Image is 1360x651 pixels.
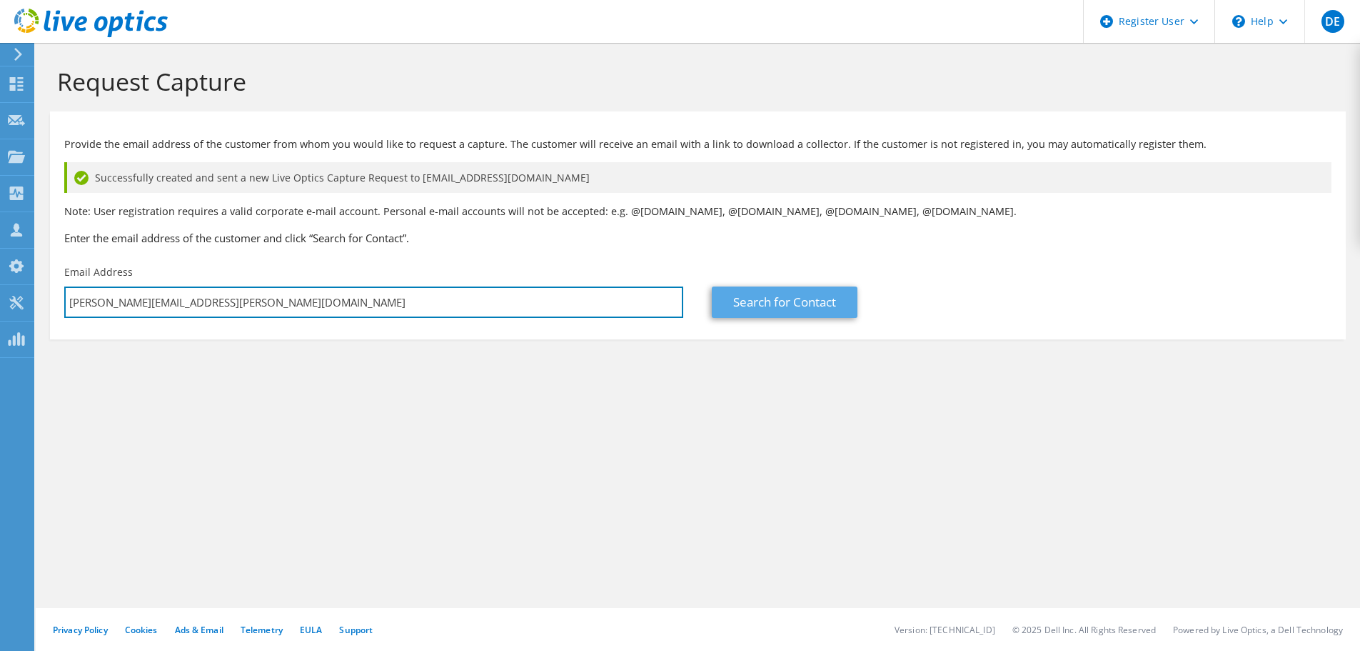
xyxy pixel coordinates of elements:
a: Search for Contact [712,287,857,318]
span: Successfully created and sent a new Live Optics Capture Request to [EMAIL_ADDRESS][DOMAIN_NAME] [95,170,590,186]
svg: \n [1232,15,1245,28]
li: Version: [TECHNICAL_ID] [895,624,995,636]
h3: Enter the email address of the customer and click “Search for Contact”. [64,230,1331,246]
a: EULA [300,624,322,636]
p: Provide the email address of the customer from whom you would like to request a capture. The cust... [64,136,1331,152]
a: Cookies [125,624,158,636]
a: Ads & Email [175,624,223,636]
li: © 2025 Dell Inc. All Rights Reserved [1012,624,1156,636]
label: Email Address [64,265,133,279]
p: Note: User registration requires a valid corporate e-mail account. Personal e-mail accounts will ... [64,204,1331,219]
a: Support [339,624,373,636]
a: Privacy Policy [53,624,108,636]
a: Telemetry [241,624,283,636]
span: DE [1321,10,1344,33]
li: Powered by Live Optics, a Dell Technology [1173,624,1343,636]
h1: Request Capture [57,66,1331,96]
